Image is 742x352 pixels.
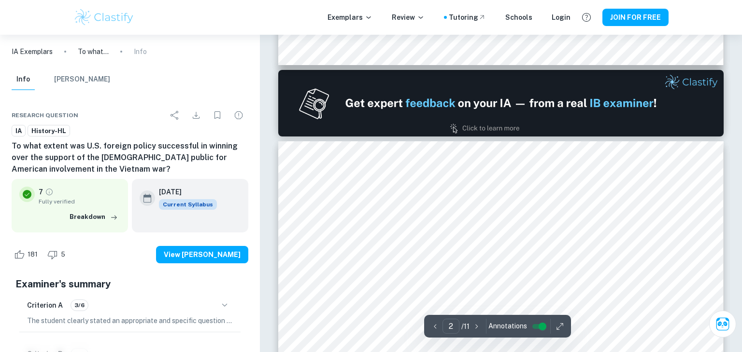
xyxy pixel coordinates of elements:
span: Current Syllabus [159,199,217,210]
a: Tutoring [449,12,486,23]
div: Dislike [45,247,71,262]
h6: Criterion A [27,300,63,311]
span: 3/6 [71,301,88,310]
div: This exemplar is based on the current syllabus. Feel free to refer to it for inspiration/ideas wh... [159,199,217,210]
h6: To what extent was U.S. foreign policy successful in winning over the support of the [DEMOGRAPHIC... [12,140,248,175]
a: Grade fully verified [45,188,54,196]
div: Share [165,106,185,125]
span: History-HL [28,126,70,136]
img: Ad [278,70,724,136]
button: Breakdown [67,210,120,224]
button: JOIN FOR FREE [602,9,669,26]
h5: Examiner's summary [15,277,244,291]
p: Info [134,46,147,57]
span: Research question [12,111,78,120]
a: History-HL [28,125,70,137]
span: Annotations [488,321,527,331]
a: Login [552,12,571,23]
button: [PERSON_NAME] [54,69,110,90]
div: Download [186,106,206,125]
button: Ask Clai [709,311,736,338]
span: Fully verified [39,197,120,206]
h6: [DATE] [159,187,209,197]
span: 5 [56,250,71,259]
a: Schools [505,12,532,23]
p: / 11 [461,321,470,332]
div: Bookmark [208,106,227,125]
p: Review [392,12,425,23]
span: 181 [22,250,43,259]
button: Help and Feedback [578,9,595,26]
a: IA [12,125,26,137]
span: IA [12,126,25,136]
p: 7 [39,187,43,197]
button: Info [12,69,35,90]
p: Exemplars [328,12,372,23]
div: Like [12,247,43,262]
p: The student clearly stated an appropriate and specific question for the historical investigation.... [27,315,233,326]
div: Report issue [229,106,248,125]
img: Clastify logo [73,8,135,27]
p: To what extent was U.S. foreign policy successful in winning over the support of the [DEMOGRAPHIC... [78,46,109,57]
a: IA Exemplars [12,46,53,57]
button: View [PERSON_NAME] [156,246,248,263]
